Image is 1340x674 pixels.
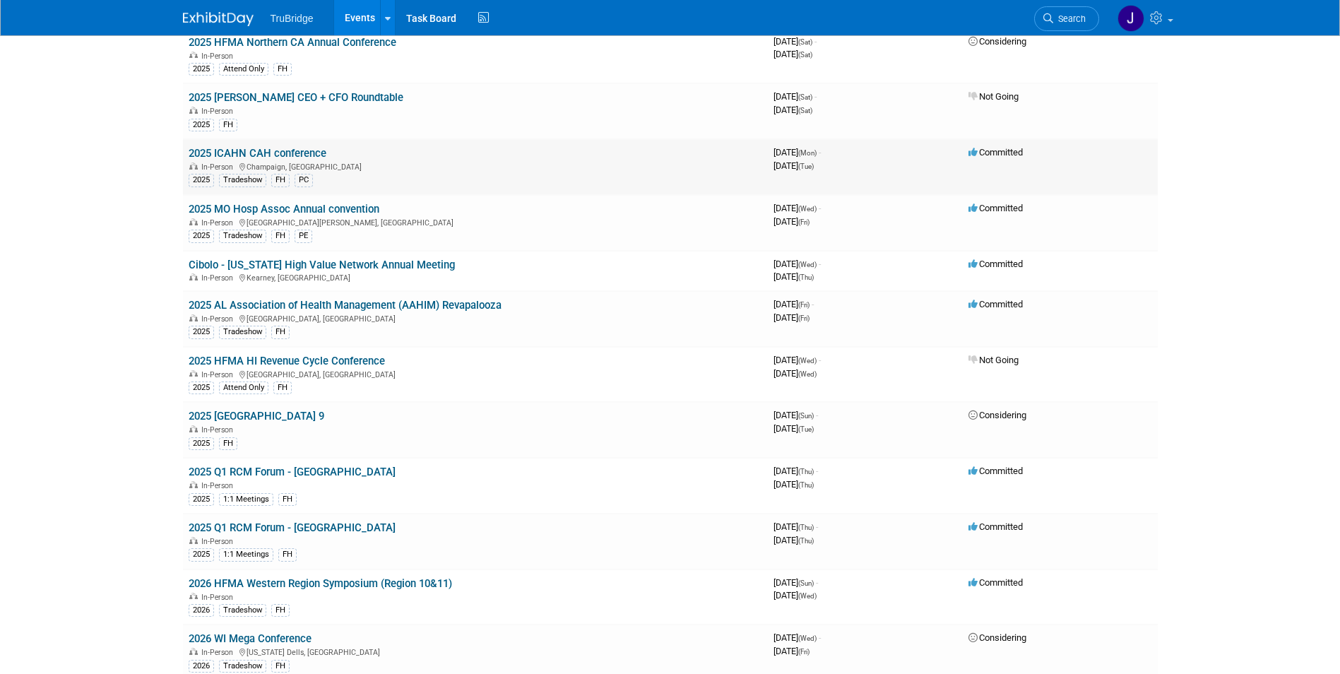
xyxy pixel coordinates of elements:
div: 2025 [189,382,214,394]
span: [DATE] [773,299,814,309]
span: (Thu) [798,468,814,475]
span: (Wed) [798,357,817,365]
div: Tradeshow [219,230,266,242]
div: 2025 [189,174,214,187]
div: PC [295,174,313,187]
a: 2025 HFMA Northern CA Annual Conference [189,36,396,49]
div: Attend Only [219,63,268,76]
span: (Fri) [798,301,810,309]
span: Search [1053,13,1086,24]
span: (Wed) [798,370,817,378]
img: In-Person Event [189,52,198,59]
span: In-Person [201,370,237,379]
a: 2025 MO Hosp Assoc Annual convention [189,203,379,215]
a: Cibolo - [US_STATE] High Value Network Annual Meeting [189,259,455,271]
span: In-Person [201,314,237,324]
img: In-Person Event [189,273,198,280]
span: [DATE] [773,160,814,171]
span: [DATE] [773,521,818,532]
span: (Fri) [798,218,810,226]
a: 2025 HFMA HI Revenue Cycle Conference [189,355,385,367]
span: Committed [968,521,1023,532]
span: - [814,36,817,47]
div: 2025 [189,326,214,338]
span: Considering [968,36,1026,47]
span: Committed [968,203,1023,213]
span: In-Person [201,162,237,172]
span: In-Person [201,425,237,434]
a: 2025 Q1 RCM Forum - [GEOGRAPHIC_DATA] [189,521,396,534]
div: FH [278,548,297,561]
span: In-Person [201,218,237,227]
a: 2025 AL Association of Health Management (AAHIM) Revapalooza [189,299,502,312]
span: (Sat) [798,93,812,101]
div: Attend Only [219,382,268,394]
span: (Thu) [798,273,814,281]
div: 2025 [189,548,214,561]
img: In-Person Event [189,425,198,432]
span: [DATE] [773,105,812,115]
a: 2025 [PERSON_NAME] CEO + CFO Roundtable [189,91,403,104]
span: [DATE] [773,466,818,476]
div: FH [219,437,237,450]
span: Committed [968,466,1023,476]
span: [DATE] [773,577,818,588]
div: Tradeshow [219,660,266,673]
span: Not Going [968,355,1019,365]
span: (Sat) [798,51,812,59]
span: Committed [968,259,1023,269]
span: In-Person [201,107,237,116]
img: In-Person Event [189,648,198,655]
a: 2026 HFMA Western Region Symposium (Region 10&11) [189,577,452,590]
span: [DATE] [773,355,821,365]
span: In-Person [201,52,237,61]
span: (Thu) [798,481,814,489]
div: 1:1 Meetings [219,493,273,506]
span: [DATE] [773,49,812,59]
img: Jeff Burke [1117,5,1144,32]
span: (Sat) [798,38,812,46]
span: (Fri) [798,314,810,322]
a: Search [1034,6,1099,31]
div: [GEOGRAPHIC_DATA], [GEOGRAPHIC_DATA] [189,368,762,379]
div: [GEOGRAPHIC_DATA], [GEOGRAPHIC_DATA] [189,312,762,324]
div: Champaign, [GEOGRAPHIC_DATA] [189,160,762,172]
div: Kearney, [GEOGRAPHIC_DATA] [189,271,762,283]
div: FH [271,660,290,673]
a: 2025 ICAHN CAH conference [189,147,326,160]
span: (Fri) [798,648,810,656]
span: [DATE] [773,368,817,379]
img: In-Person Event [189,162,198,170]
div: PE [295,230,312,242]
div: FH [273,63,292,76]
span: (Tue) [798,162,814,170]
div: FH [219,119,237,131]
img: In-Person Event [189,370,198,377]
span: - [816,521,818,532]
div: 2025 [189,493,214,506]
span: In-Person [201,593,237,602]
span: TruBridge [271,13,314,24]
span: Considering [968,410,1026,420]
span: (Wed) [798,634,817,642]
span: - [814,91,817,102]
a: 2026 WI Mega Conference [189,632,312,645]
a: 2025 Q1 RCM Forum - [GEOGRAPHIC_DATA] [189,466,396,478]
span: (Tue) [798,425,814,433]
span: In-Person [201,481,237,490]
span: [DATE] [773,147,821,158]
div: 2025 [189,437,214,450]
span: Committed [968,147,1023,158]
span: (Sun) [798,412,814,420]
div: Tradeshow [219,326,266,338]
span: [DATE] [773,312,810,323]
div: FH [271,326,290,338]
div: Tradeshow [219,604,266,617]
span: - [816,577,818,588]
span: (Wed) [798,261,817,268]
div: 1:1 Meetings [219,548,273,561]
span: [DATE] [773,216,810,227]
div: FH [273,382,292,394]
span: Committed [968,577,1023,588]
div: 2025 [189,63,214,76]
